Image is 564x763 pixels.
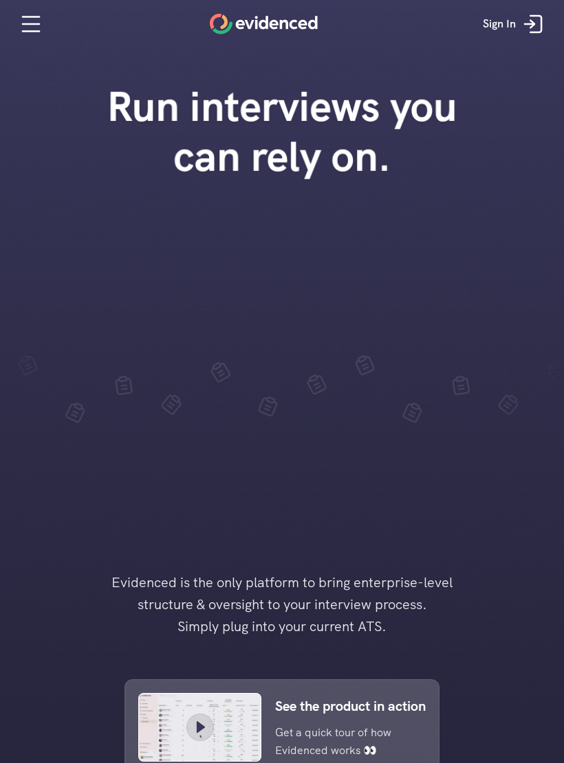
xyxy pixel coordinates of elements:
[210,14,318,34] a: Home
[89,571,475,637] h4: Evidenced is the only platform to bring enterprise-level structure & oversight to your interview ...
[473,3,557,45] a: Sign In
[275,724,405,759] p: Get a quick tour of how Evidenced works 👀
[84,81,480,181] h1: Run interviews you can rely on.
[275,695,426,717] p: See the product in action
[483,15,516,33] p: Sign In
